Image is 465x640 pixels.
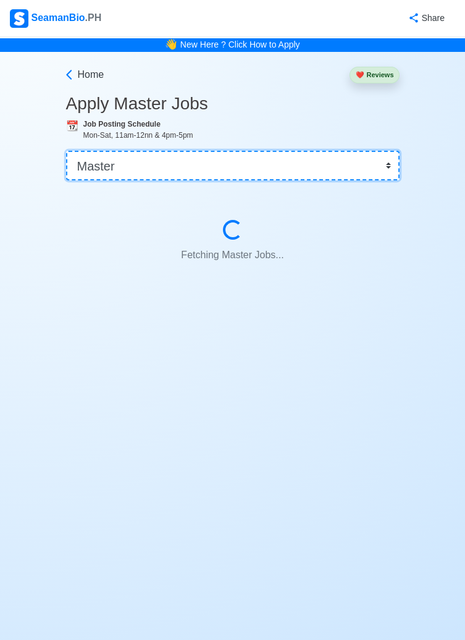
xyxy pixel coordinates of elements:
[350,67,399,83] button: heartReviews
[63,67,104,82] a: Home
[10,9,28,28] img: Logo
[78,67,104,82] span: Home
[180,40,300,49] a: New Here ? Click How to Apply
[10,9,101,28] div: SeamanBio
[96,243,370,267] p: Fetching Master Jobs...
[66,120,78,131] span: calendar
[83,120,161,128] b: Job Posting Schedule
[162,35,180,54] span: bell
[396,6,455,30] button: Share
[66,93,400,114] h3: Apply Master Jobs
[85,12,102,23] span: .PH
[83,130,400,141] div: Mon-Sat, 11am-12nn & 4pm-5pm
[355,71,364,78] span: heart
